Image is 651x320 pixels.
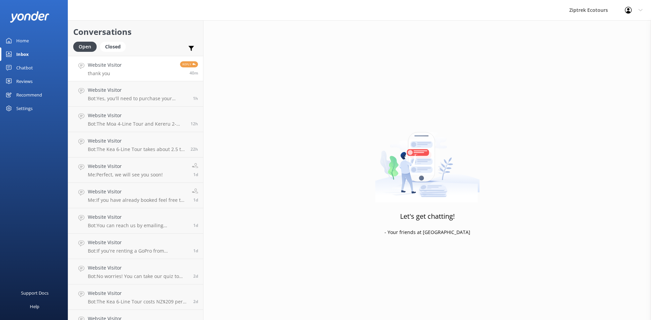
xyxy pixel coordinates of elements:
[68,107,203,132] a: Website VisitorBot:The Moa 4-Line Tour and Kereru 2-Line + Drop tour finish back at [GEOGRAPHIC_D...
[180,61,198,67] span: Reply
[100,43,129,50] a: Closed
[384,229,470,236] p: - Your friends at [GEOGRAPHIC_DATA]
[16,102,33,115] div: Settings
[68,284,203,310] a: Website VisitorBot:The Kea 6-Line Tour costs NZ$209 per adult and NZ$169 per youth (6-14 years). ...
[68,208,203,234] a: Website VisitorBot:You can reach us by emailing [EMAIL_ADDRESS][DOMAIN_NAME]. We're here to help!1d
[68,183,203,208] a: Website VisitorMe:If you have already booked feel free to give us a call and we can let you know ...
[16,34,29,47] div: Home
[193,273,198,279] span: 01:28am 17-Aug-2025 (UTC +12:00) Pacific/Auckland
[21,286,48,300] div: Support Docs
[88,146,185,152] p: Bot: The Kea 6-Line Tour takes about 2.5 to 3 hours, so if you start at 1:20, you should be finis...
[191,146,198,152] span: 11:34am 18-Aug-2025 (UTC +12:00) Pacific/Auckland
[16,61,33,74] div: Chatbot
[88,222,188,229] p: Bot: You can reach us by emailing [EMAIL_ADDRESS][DOMAIN_NAME]. We're here to help!
[88,86,188,94] h4: Website Visitor
[193,197,198,203] span: 08:31am 18-Aug-2025 (UTC +12:00) Pacific/Auckland
[16,74,33,88] div: Reviews
[193,172,198,177] span: 10:10am 18-Aug-2025 (UTC +12:00) Pacific/Auckland
[68,234,203,259] a: Website VisitorBot:If you're renting a GoPro from [GEOGRAPHIC_DATA], our staff will be happy to s...
[68,132,203,157] a: Website VisitorBot:The Kea 6-Line Tour takes about 2.5 to 3 hours, so if you start at 1:20, you s...
[88,213,188,221] h4: Website Visitor
[88,188,187,195] h4: Website Visitor
[88,248,188,254] p: Bot: If you're renting a GoPro from [GEOGRAPHIC_DATA], our staff will be happy to show you how to...
[68,56,203,81] a: Website Visitorthank youReply40m
[73,43,100,50] a: Open
[191,121,198,127] span: 10:15pm 18-Aug-2025 (UTC +12:00) Pacific/Auckland
[68,157,203,183] a: Website VisitorMe:Perfect, we will see you soon!1d
[88,137,185,145] h4: Website Visitor
[73,42,97,52] div: Open
[68,259,203,284] a: Website VisitorBot:No worries! You can take our quiz to help choose the best zipline adventure fo...
[73,25,198,38] h2: Conversations
[68,81,203,107] a: Website VisitorBot:Yes, you'll need to purchase your Skyline Gondola pass separately. You can buy...
[88,273,188,279] p: Bot: No worries! You can take our quiz to help choose the best zipline adventure for you at [URL]...
[16,47,29,61] div: Inbox
[88,197,187,203] p: Me: If you have already booked feel free to give us a call and we can let you know if this is con...
[193,248,198,254] span: 06:20pm 17-Aug-2025 (UTC +12:00) Pacific/Auckland
[16,88,42,102] div: Recommend
[193,299,198,304] span: 06:58pm 16-Aug-2025 (UTC +12:00) Pacific/Auckland
[193,95,198,101] span: 08:50am 19-Aug-2025 (UTC +12:00) Pacific/Auckland
[88,172,163,178] p: Me: Perfect, we will see you soon!
[375,118,480,202] img: artwork of a man stealing a conversation from at giant smartphone
[30,300,39,313] div: Help
[88,299,188,305] p: Bot: The Kea 6-Line Tour costs NZ$209 per adult and NZ$169 per youth (6-14 years). For 4 adults a...
[400,211,455,222] h3: Let's get chatting!
[88,95,188,102] p: Bot: Yes, you'll need to purchase your Skyline Gondola pass separately. You can buy them directly...
[88,290,188,297] h4: Website Visitor
[88,112,185,119] h4: Website Visitor
[88,239,188,246] h4: Website Visitor
[190,70,198,76] span: 09:49am 19-Aug-2025 (UTC +12:00) Pacific/Auckland
[88,61,122,69] h4: Website Visitor
[88,264,188,272] h4: Website Visitor
[88,121,185,127] p: Bot: The Moa 4-Line Tour and Kereru 2-Line + Drop tour finish back at [GEOGRAPHIC_DATA] after a s...
[193,222,198,228] span: 10:56pm 17-Aug-2025 (UTC +12:00) Pacific/Auckland
[100,42,126,52] div: Closed
[10,11,49,22] img: yonder-white-logo.png
[88,163,163,170] h4: Website Visitor
[88,70,122,77] p: thank you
